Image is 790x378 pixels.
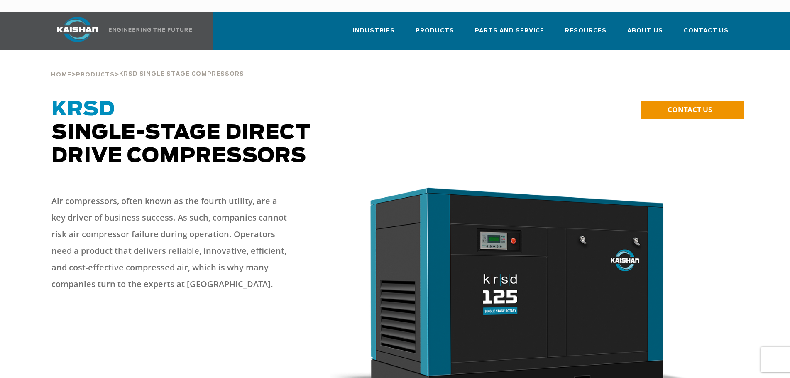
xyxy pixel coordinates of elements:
span: Industries [353,26,395,36]
span: Single-Stage Direct Drive Compressors [51,100,311,166]
a: CONTACT US [641,101,744,119]
span: Home [51,72,71,78]
a: Products [416,20,454,48]
span: krsd single stage compressors [119,71,244,77]
img: Engineering the future [109,28,192,32]
div: > > [51,50,244,81]
a: Home [51,71,71,78]
span: CONTACT US [668,105,712,114]
span: Parts and Service [475,26,544,36]
p: Air compressors, often known as the fourth utility, are a key driver of business success. As such... [51,193,292,292]
span: Products [416,26,454,36]
span: Resources [565,26,607,36]
span: About Us [627,26,663,36]
a: Parts and Service [475,20,544,48]
a: Products [76,71,115,78]
span: Contact Us [684,26,729,36]
img: kaishan logo [46,17,109,42]
a: Contact Us [684,20,729,48]
a: Resources [565,20,607,48]
span: Products [76,72,115,78]
a: Industries [353,20,395,48]
span: KRSD [51,100,115,120]
a: About Us [627,20,663,48]
a: Kaishan USA [46,12,193,50]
